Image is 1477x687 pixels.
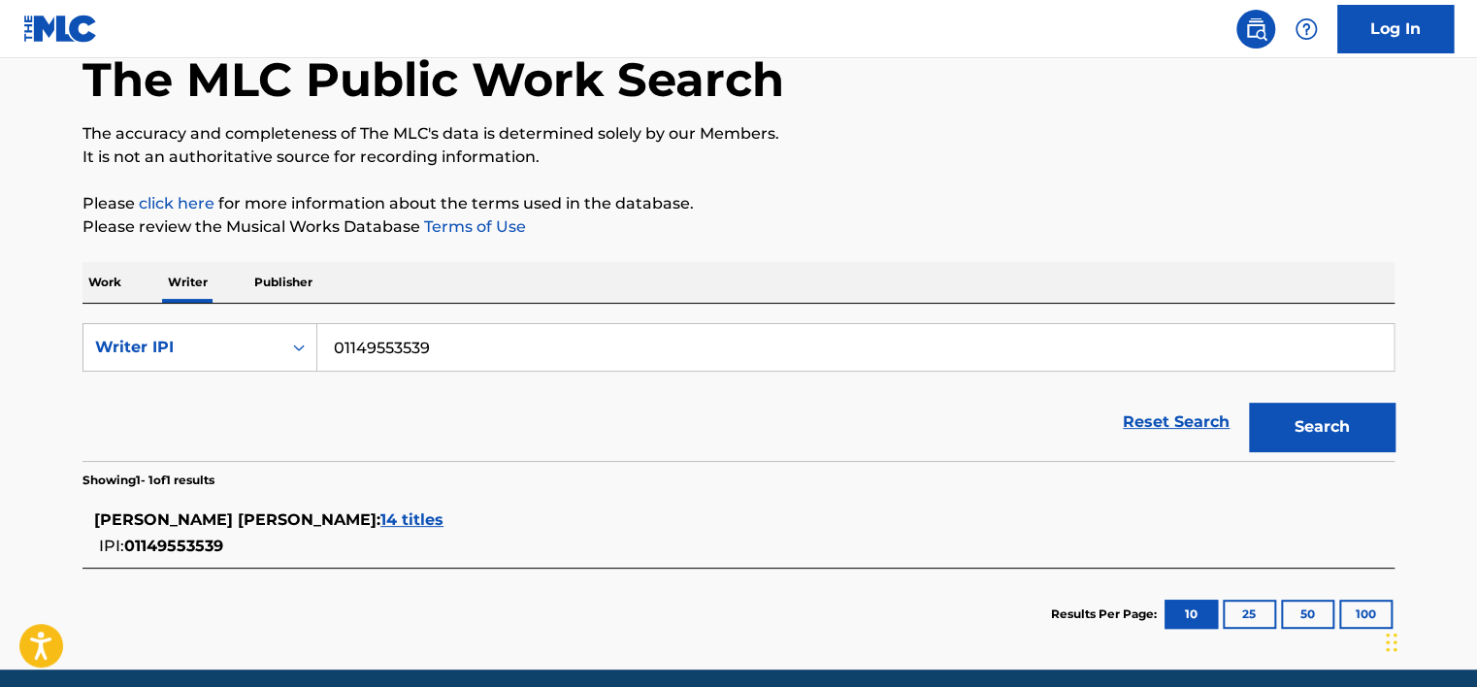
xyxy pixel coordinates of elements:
[82,146,1395,169] p: It is not an authoritative source for recording information.
[1337,5,1454,53] a: Log In
[1287,10,1326,49] div: Help
[82,192,1395,215] p: Please for more information about the terms used in the database.
[1380,594,1477,687] iframe: Chat Widget
[139,194,214,213] a: click here
[1113,401,1239,443] a: Reset Search
[82,122,1395,146] p: The accuracy and completeness of The MLC's data is determined solely by our Members.
[82,215,1395,239] p: Please review the Musical Works Database
[23,15,98,43] img: MLC Logo
[94,510,380,529] span: [PERSON_NAME] [PERSON_NAME] :
[248,262,318,303] p: Publisher
[1051,605,1162,623] p: Results Per Page:
[1244,17,1267,41] img: search
[82,323,1395,461] form: Search Form
[1386,613,1397,671] div: Drag
[1165,600,1218,629] button: 10
[1339,600,1393,629] button: 100
[1223,600,1276,629] button: 25
[82,50,784,109] h1: The MLC Public Work Search
[1281,600,1334,629] button: 50
[380,510,443,529] span: 14 titles
[1236,10,1275,49] a: Public Search
[124,537,223,555] span: 01149553539
[99,537,124,555] span: IPI:
[420,217,526,236] a: Terms of Use
[1249,403,1395,451] button: Search
[82,262,127,303] p: Work
[82,472,214,489] p: Showing 1 - 1 of 1 results
[1295,17,1318,41] img: help
[95,336,270,359] div: Writer IPI
[162,262,213,303] p: Writer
